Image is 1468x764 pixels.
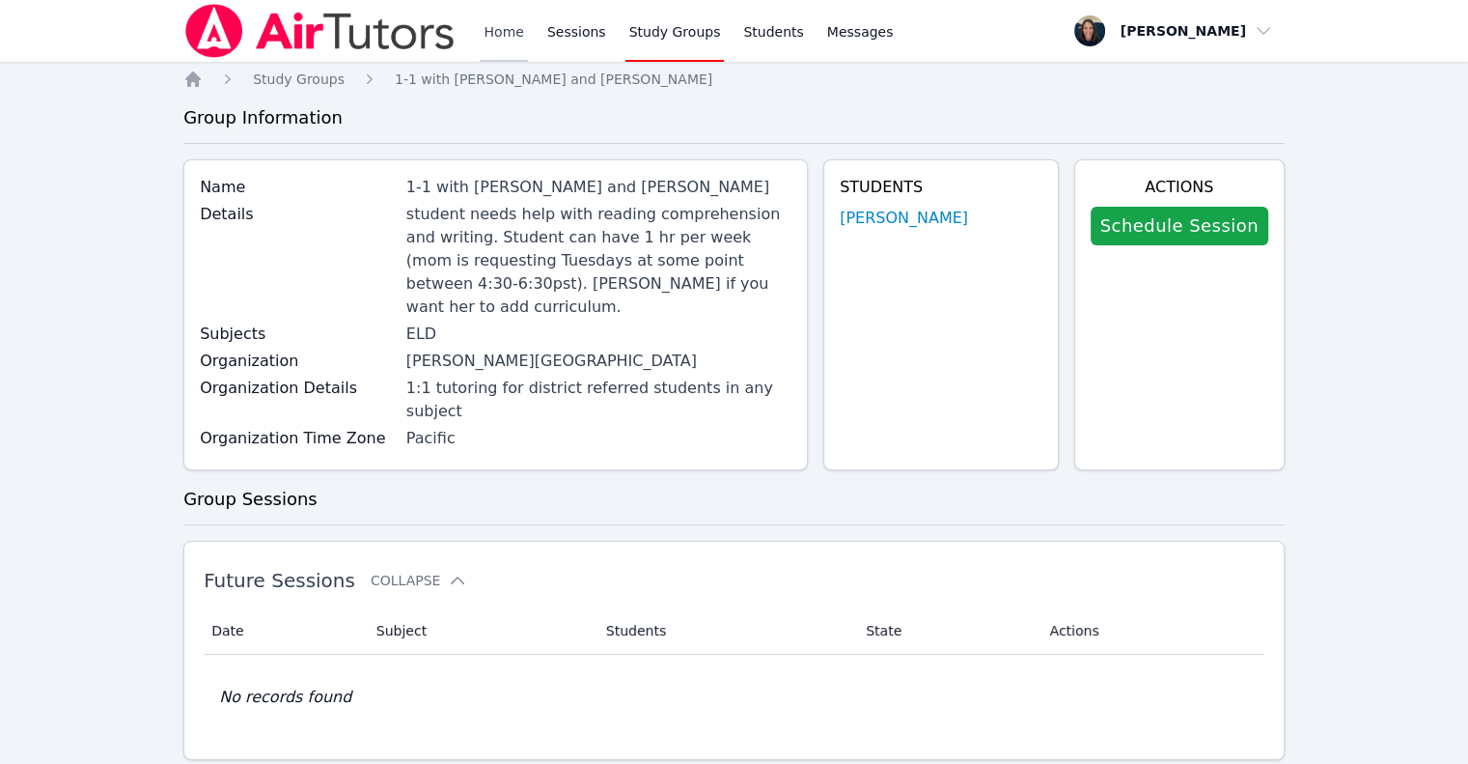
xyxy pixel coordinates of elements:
[840,176,1041,199] h4: Students
[365,608,595,655] th: Subject
[406,203,791,319] div: student needs help with reading comprehension and writing. Student can have 1 hr per week (mom is...
[200,377,395,400] label: Organization Details
[200,176,395,199] label: Name
[854,608,1038,655] th: State
[406,350,791,373] div: [PERSON_NAME][GEOGRAPHIC_DATA]
[183,104,1285,131] h3: Group Information
[595,608,854,655] th: Students
[200,427,395,450] label: Organization Time Zone
[204,655,1264,740] td: No records found
[200,323,395,346] label: Subjects
[253,70,345,89] a: Study Groups
[395,70,712,89] a: 1-1 with [PERSON_NAME] and [PERSON_NAME]
[183,4,457,58] img: Air Tutors
[204,569,355,592] span: Future Sessions
[406,377,791,423] div: 1:1 tutoring for district referred students in any subject
[253,71,345,87] span: Study Groups
[183,486,1285,513] h3: Group Sessions
[395,71,712,87] span: 1-1 with [PERSON_NAME] and [PERSON_NAME]
[183,70,1285,89] nav: Breadcrumb
[1091,207,1268,245] a: Schedule Session
[406,323,791,346] div: ELD
[840,207,968,230] a: [PERSON_NAME]
[827,22,894,42] span: Messages
[200,350,395,373] label: Organization
[204,608,365,655] th: Date
[371,571,467,590] button: Collapse
[1091,176,1268,199] h4: Actions
[1039,608,1264,655] th: Actions
[406,427,791,450] div: Pacific
[200,203,395,226] label: Details
[406,176,791,199] div: 1-1 with [PERSON_NAME] and [PERSON_NAME]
